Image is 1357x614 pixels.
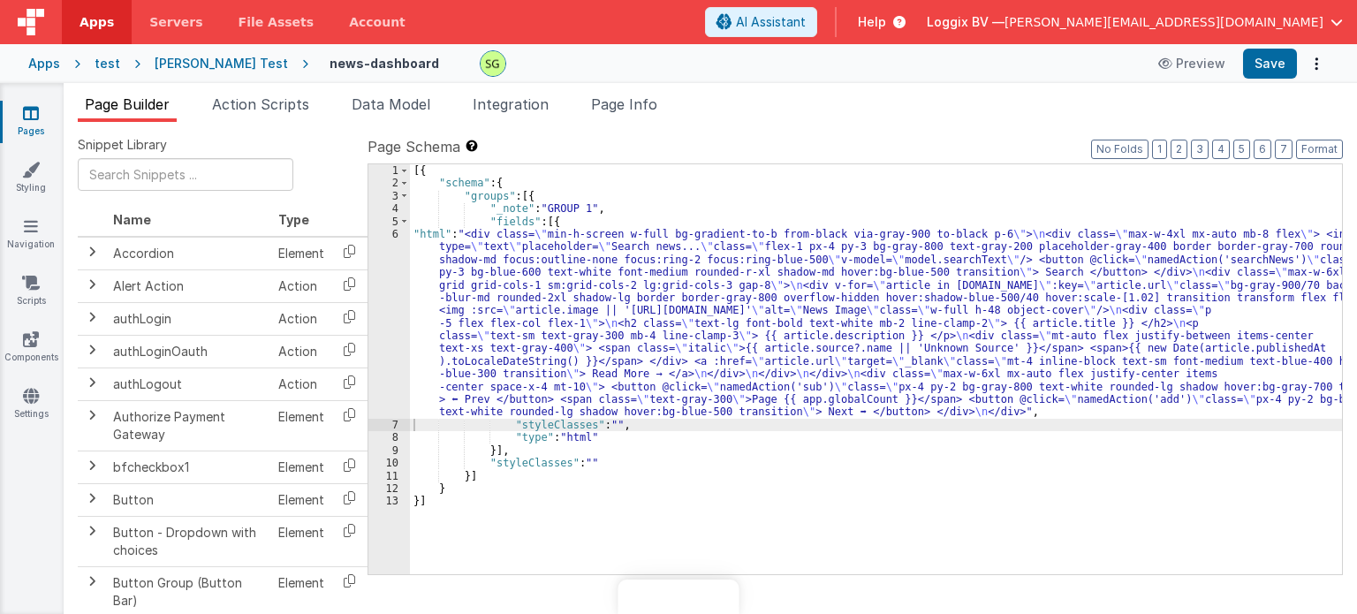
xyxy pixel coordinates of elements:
span: Data Model [352,95,430,113]
h4: news-dashboard [330,57,439,70]
div: test [95,55,120,72]
button: Save [1243,49,1297,79]
div: 10 [368,457,410,469]
img: 497ae24fd84173162a2d7363e3b2f127 [481,51,505,76]
span: Page Builder [85,95,170,113]
span: Help [858,13,886,31]
td: Action [271,269,331,302]
div: 12 [368,482,410,495]
td: Element [271,516,331,566]
button: 7 [1275,140,1293,159]
input: Search Snippets ... [78,158,293,191]
span: Page Schema [368,136,460,157]
button: Loggix BV — [PERSON_NAME][EMAIL_ADDRESS][DOMAIN_NAME] [927,13,1343,31]
td: Action [271,368,331,400]
div: 7 [368,419,410,431]
span: [PERSON_NAME][EMAIL_ADDRESS][DOMAIN_NAME] [1004,13,1323,31]
span: Apps [80,13,114,31]
td: Element [271,483,331,516]
td: authLoginOauth [106,335,271,368]
div: 13 [368,495,410,507]
td: authLogin [106,302,271,335]
td: Element [271,237,331,270]
button: Format [1296,140,1343,159]
span: AI Assistant [736,13,806,31]
button: 4 [1212,140,1230,159]
span: Servers [149,13,202,31]
div: 5 [368,216,410,228]
div: [PERSON_NAME] Test [155,55,288,72]
button: Options [1304,51,1329,76]
span: Snippet Library [78,136,167,154]
td: Element [271,451,331,483]
div: 11 [368,470,410,482]
span: Loggix BV — [927,13,1004,31]
span: File Assets [239,13,315,31]
div: 3 [368,190,410,202]
span: Integration [473,95,549,113]
button: Preview [1148,49,1236,78]
span: Type [278,212,309,227]
td: Button [106,483,271,516]
span: Page Info [591,95,657,113]
div: 4 [368,202,410,215]
div: 8 [368,431,410,443]
div: 6 [368,228,410,419]
td: authLogout [106,368,271,400]
div: 9 [368,444,410,457]
td: Action [271,335,331,368]
button: AI Assistant [705,7,817,37]
button: 1 [1152,140,1167,159]
td: bfcheckbox1 [106,451,271,483]
td: Action [271,302,331,335]
span: Name [113,212,151,227]
td: Authorize Payment Gateway [106,400,271,451]
button: No Folds [1091,140,1149,159]
button: 2 [1171,140,1187,159]
button: 5 [1233,140,1250,159]
td: Accordion [106,237,271,270]
button: 3 [1191,140,1209,159]
span: Action Scripts [212,95,309,113]
td: Alert Action [106,269,271,302]
div: 2 [368,177,410,189]
div: 1 [368,164,410,177]
div: Apps [28,55,60,72]
button: 6 [1254,140,1271,159]
td: Button - Dropdown with choices [106,516,271,566]
td: Element [271,400,331,451]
